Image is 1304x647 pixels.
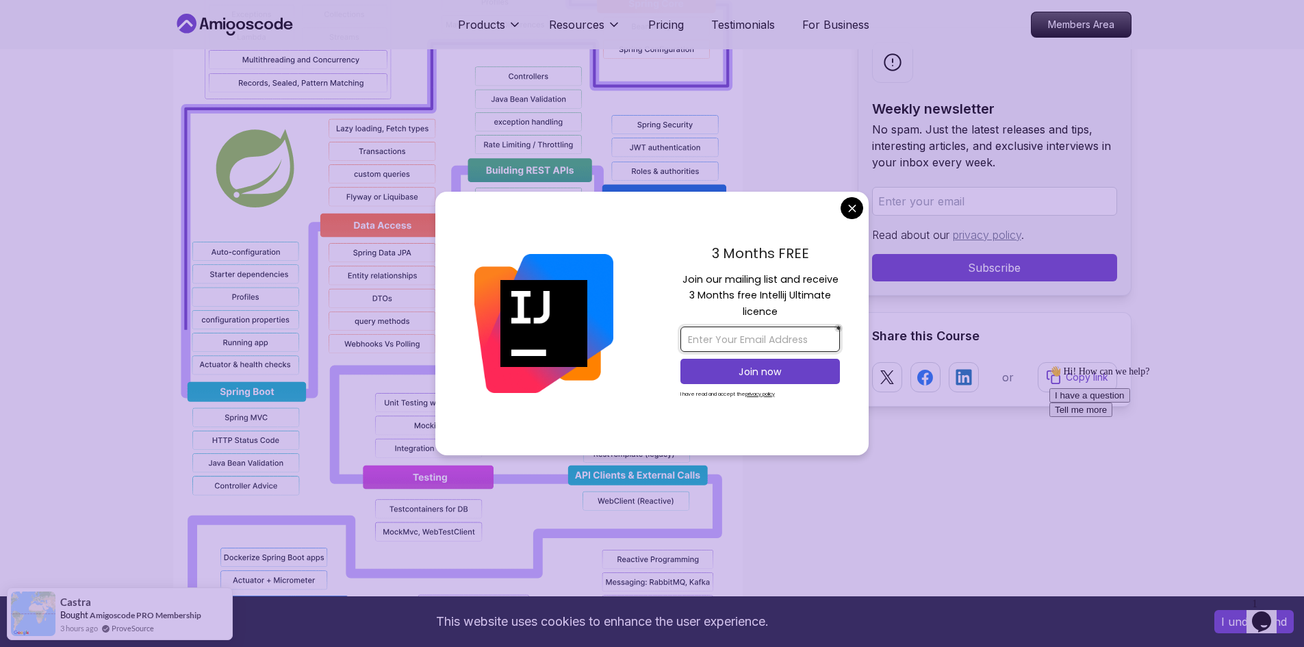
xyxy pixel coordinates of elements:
iframe: chat widget [1044,360,1290,585]
a: Members Area [1031,12,1132,38]
div: This website uses cookies to enhance the user experience. [10,607,1194,637]
p: Members Area [1032,12,1131,37]
a: Testimonials [711,16,775,33]
h2: Weekly newsletter [872,99,1117,118]
a: For Business [802,16,869,33]
iframe: chat widget [1247,592,1290,633]
p: Resources [549,16,604,33]
p: or [1002,369,1014,385]
a: Pricing [648,16,684,33]
p: No spam. Just the latest releases and tips, interesting articles, and exclusive interviews in you... [872,121,1117,170]
img: provesource social proof notification image [11,592,55,636]
p: Read about our . [872,227,1117,243]
a: Amigoscode PRO Membership [90,610,201,620]
h2: Share this Course [872,327,1117,346]
button: Resources [549,16,621,44]
input: Enter your email [872,187,1117,216]
button: Copy link [1038,362,1117,392]
button: Tell me more [5,42,68,57]
a: privacy policy [953,228,1021,242]
span: 3 hours ago [60,622,98,634]
div: 👋 Hi! How can we help?I have a questionTell me more [5,5,252,57]
button: I have a question [5,28,86,42]
a: ProveSource [112,622,154,634]
button: Products [458,16,522,44]
span: Bought [60,609,88,620]
button: Subscribe [872,254,1117,281]
button: Accept cookies [1214,610,1294,633]
span: 👋 Hi! How can we help? [5,6,105,16]
p: Products [458,16,505,33]
span: Castra [60,596,91,608]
